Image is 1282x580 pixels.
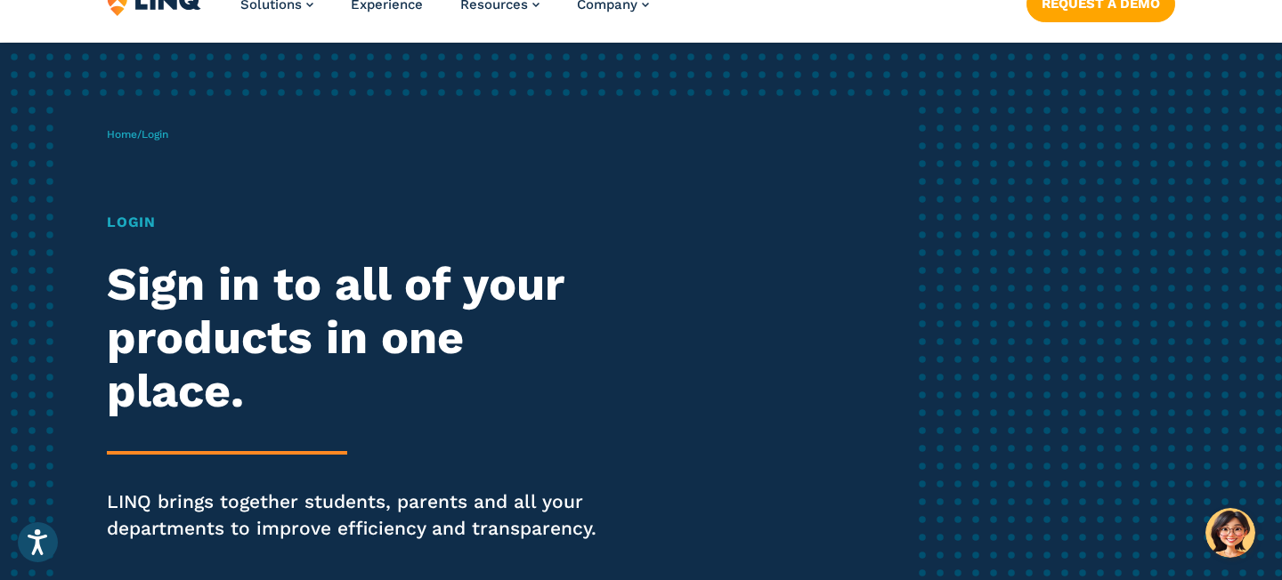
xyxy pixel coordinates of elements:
[107,128,137,141] a: Home
[142,128,168,141] span: Login
[107,128,168,141] span: /
[107,258,601,417] h2: Sign in to all of your products in one place.
[1205,508,1255,558] button: Hello, have a question? Let’s chat.
[107,488,601,542] p: LINQ brings together students, parents and all your departments to improve efficiency and transpa...
[107,212,601,233] h1: Login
